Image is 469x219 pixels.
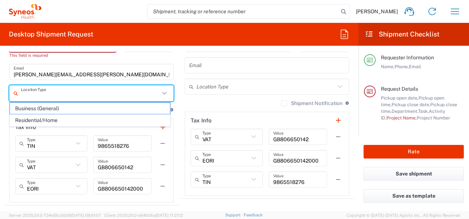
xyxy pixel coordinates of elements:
h2: Tax Info [15,124,36,131]
input: Shipment, tracking or reference number [147,4,338,18]
h2: Shipment Checklist [365,30,440,39]
h2: Tax Info [191,117,212,124]
button: Save as template [364,189,464,203]
span: [PERSON_NAME] [356,8,398,15]
h2: Desktop Shipment Request [9,30,93,39]
span: Task, [418,108,429,114]
button: Save shipment [364,167,464,181]
span: Request Details [381,86,418,92]
a: Support [225,213,244,217]
a: Feedback [244,213,263,217]
span: Pickup close date, [392,102,430,107]
span: [DATE] 09:51:07 [71,213,101,218]
span: Name, [381,64,395,69]
span: Copyright © [DATE]-[DATE] Agistix Inc., All Rights Reserved [347,212,460,219]
span: Requester Information [381,55,434,60]
span: Residential/Home [10,115,170,126]
span: [DATE] 17:21:12 [156,213,183,218]
span: Department, [392,108,418,114]
span: Pickup open date, [381,95,418,101]
span: Client: 2025.20.0-e640dba [104,213,183,218]
span: Business (General) [10,103,170,114]
span: Project Number [417,115,450,121]
span: Server: 2025.20.0-734e5bc92d9 [9,213,101,218]
em: Total shipment is made up of 1 package(s) containing 0 piece(s) weighing 0 and a total value of 0... [4,211,244,216]
span: Phone, [395,64,409,69]
span: Project Name, [386,115,417,121]
button: Rate [364,145,464,159]
label: Shipment Notification [281,100,343,106]
span: Email [409,64,421,69]
div: This field is required [9,52,116,59]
